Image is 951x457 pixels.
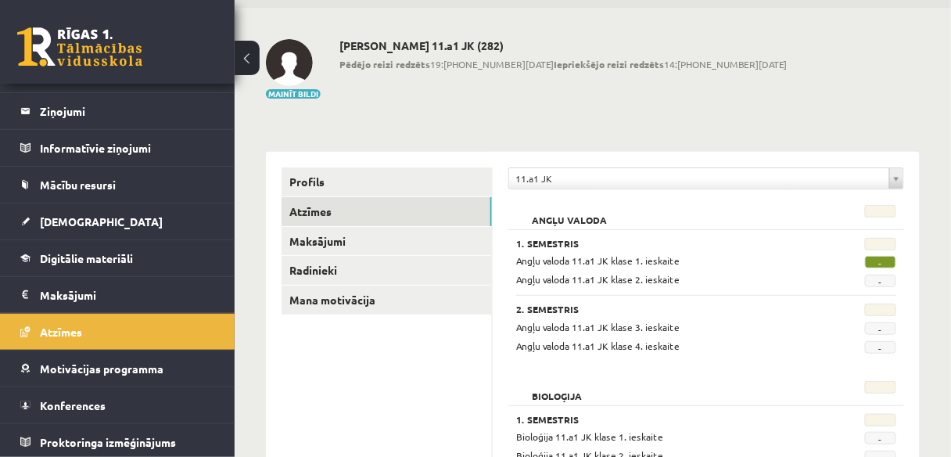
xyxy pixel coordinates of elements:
b: Iepriekšējo reizi redzēts [554,58,664,70]
span: - [865,322,896,335]
legend: Informatīvie ziņojumi [40,130,215,166]
h2: Bioloģija [516,381,598,397]
a: Digitālie materiāli [20,240,215,276]
span: Digitālie materiāli [40,251,133,265]
a: Mana motivācija [282,286,492,315]
h3: 1. Semestris [516,414,829,425]
img: Kitija Goldberga [266,39,313,86]
a: Konferences [20,387,215,423]
span: Angļu valoda 11.a1 JK klase 2. ieskaite [516,273,680,286]
a: Maksājumi [282,227,492,256]
a: Maksājumi [20,277,215,313]
a: Radinieki [282,256,492,285]
a: Motivācijas programma [20,351,215,387]
a: Ziņojumi [20,93,215,129]
button: Mainīt bildi [266,89,321,99]
a: Informatīvie ziņojumi [20,130,215,166]
span: - [865,275,896,287]
a: Atzīmes [282,197,492,226]
a: 11.a1 JK [509,168,903,189]
span: - [865,341,896,354]
span: - [865,256,896,268]
span: Bioloģija 11.a1 JK klase 1. ieskaite [516,430,663,443]
span: - [865,432,896,444]
span: Angļu valoda 11.a1 JK klase 1. ieskaite [516,254,680,267]
span: Angļu valoda 11.a1 JK klase 3. ieskaite [516,321,680,333]
span: 11.a1 JK [515,168,883,189]
span: [DEMOGRAPHIC_DATA] [40,214,163,228]
b: Pēdējo reizi redzēts [339,58,430,70]
h3: 1. Semestris [516,238,829,249]
a: Rīgas 1. Tālmācības vidusskola [17,27,142,67]
h3: 2. Semestris [516,304,829,315]
h2: [PERSON_NAME] 11.a1 JK (282) [339,39,788,52]
legend: Ziņojumi [40,93,215,129]
legend: Maksājumi [40,277,215,313]
span: Mācību resursi [40,178,116,192]
span: Proktoringa izmēģinājums [40,435,176,449]
a: Atzīmes [20,314,215,350]
span: Konferences [40,398,106,412]
span: Atzīmes [40,325,82,339]
span: Motivācijas programma [40,362,163,376]
span: Angļu valoda 11.a1 JK klase 4. ieskaite [516,340,680,352]
a: Profils [282,167,492,196]
span: 19:[PHONE_NUMBER][DATE] 14:[PHONE_NUMBER][DATE] [339,57,788,71]
a: Mācību resursi [20,167,215,203]
a: [DEMOGRAPHIC_DATA] [20,203,215,239]
h2: Angļu valoda [516,205,623,221]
